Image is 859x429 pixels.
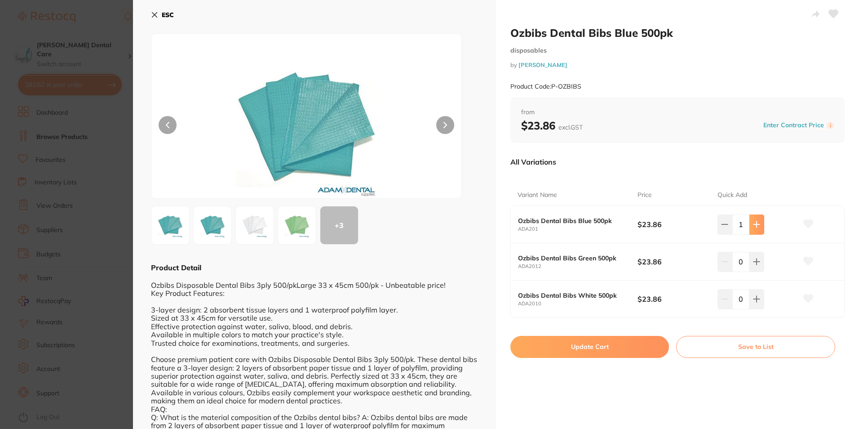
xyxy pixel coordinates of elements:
[510,47,845,54] small: disposables
[151,263,201,272] b: Product Detail
[320,206,358,244] div: + 3
[151,7,174,22] button: ESC
[518,255,626,262] b: Ozbibs Dental Bibs Green 500pk
[196,209,229,241] img: MS5qcGc
[510,83,581,90] small: Product Code: P-OZBIBS
[558,123,583,131] span: excl. GST
[239,209,271,241] img: MTAuanBn
[213,56,399,198] img: T1pCSUJTLmpwZw
[638,219,709,229] b: $23.86
[638,191,652,200] p: Price
[510,62,845,68] small: by
[518,226,638,232] small: ADA201
[518,264,638,269] small: ADA2012
[510,26,845,40] h2: Ozbibs Dental Bibs Blue 500pk
[281,209,313,241] img: MTIuanBn
[518,61,567,68] a: [PERSON_NAME]
[510,336,669,357] button: Update Cart
[154,209,186,241] img: T1pCSUJTLmpwZw
[162,11,174,19] b: ESC
[761,121,827,130] button: Enter Contract Price
[521,108,834,117] span: from
[638,257,709,267] b: $23.86
[510,157,556,166] p: All Variations
[717,191,747,200] p: Quick Add
[676,336,835,357] button: Save to List
[827,122,834,129] label: i
[521,119,583,132] b: $23.86
[518,217,626,224] b: Ozbibs Dental Bibs Blue 500pk
[638,294,709,304] b: $23.86
[518,292,626,299] b: Ozbibs Dental Bibs White 500pk
[320,206,359,245] button: +3
[518,191,557,200] p: Variant Name
[518,301,638,307] small: ADA2010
